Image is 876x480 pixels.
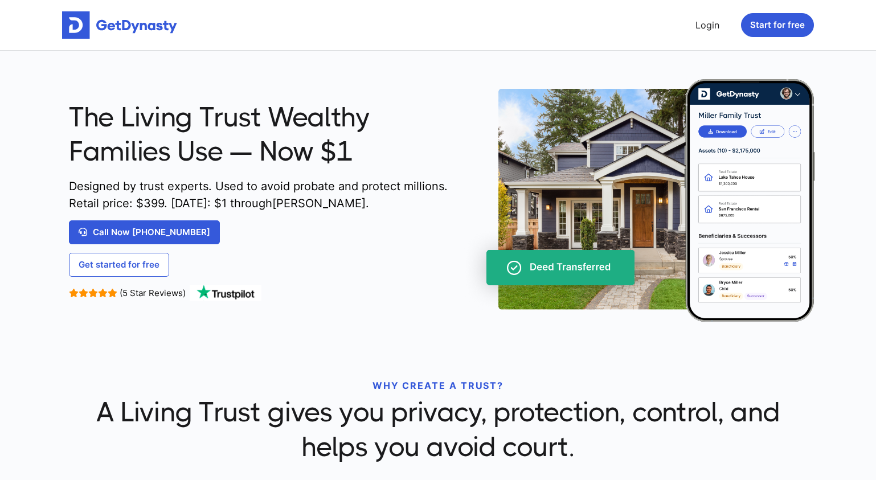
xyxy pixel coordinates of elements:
[741,13,814,37] button: Start for free
[69,220,220,244] a: Call Now [PHONE_NUMBER]
[69,253,169,277] a: Get started for free
[69,379,807,392] p: WHY CREATE A TRUST?
[69,178,453,212] span: Designed by trust experts. Used to avoid probate and protect millions. Retail price: $ 399 . [DAT...
[691,14,724,36] a: Login
[62,11,177,39] img: Get started for free with Dynasty Trust Company
[189,285,263,301] img: TrustPilot Logo
[69,100,453,169] span: The Living Trust Wealthy Families Use — Now $1
[120,288,186,298] span: (5 Star Reviews)
[69,395,807,464] span: A Living Trust gives you privacy, protection, control, and helps you avoid court.
[461,79,816,322] img: trust-on-cellphone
